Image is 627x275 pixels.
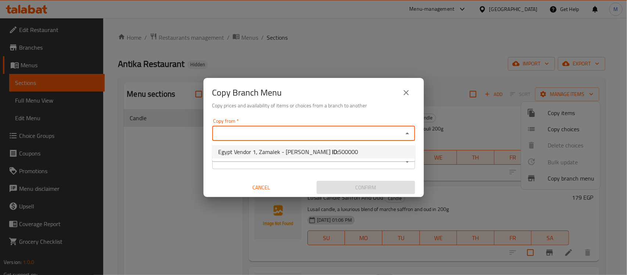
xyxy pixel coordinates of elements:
[402,128,412,139] button: Close
[215,183,308,192] span: Cancel
[397,84,415,101] button: close
[332,146,338,157] b: ID:
[212,101,415,110] h6: Copy prices and availability of items or choices from a branch to another
[218,147,358,156] span: Egypt Vendor 1, Zamalek - [PERSON_NAME]
[338,146,358,157] span: 500000
[212,181,311,194] button: Cancel
[212,87,282,99] h2: Copy Branch Menu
